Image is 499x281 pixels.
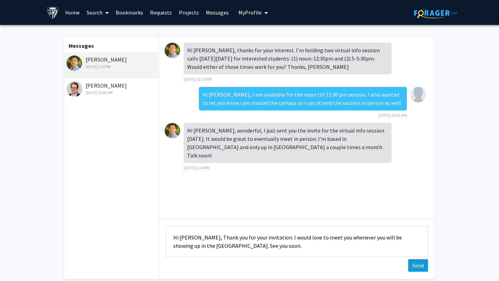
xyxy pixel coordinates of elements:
img: David Park [165,43,180,58]
b: Messages [69,42,94,49]
img: ForagerOne Logo [414,8,457,18]
textarea: Message [166,226,428,257]
div: [PERSON_NAME] [67,55,157,70]
div: Hi [PERSON_NAME], thanks for your interest. I'm holding two virtual info session calls [DATE][DAT... [184,43,392,74]
img: Ben Buchanan [67,81,82,97]
a: Requests [147,0,175,25]
div: [DATE] 10:39 AM [67,90,157,96]
img: Ahmed Mahfooz Ali Khan [410,87,426,102]
div: Hi [PERSON_NAME], I am available for the noon till 12:30 pm session. I also wanted to let you kno... [199,87,407,110]
div: Hi [PERSON_NAME], wonderful, I just sent you the invite for the virtual info session [DATE]. It w... [184,123,392,163]
img: Johns Hopkins University Logo [47,7,59,19]
span: [DATE] 12:24 PM [184,76,212,82]
img: David Park [67,55,82,71]
div: [PERSON_NAME] [67,81,157,96]
img: David Park [165,123,180,138]
a: Home [62,0,83,25]
a: Search [83,0,112,25]
a: Messages [202,0,232,25]
iframe: Chat [5,250,29,276]
span: [DATE] 2:24 PM [184,165,210,170]
div: [DATE] 2:24 PM [67,64,157,70]
span: [DATE] 10:43 AM [378,112,407,118]
a: Projects [175,0,202,25]
button: Send [408,259,428,272]
a: Bookmarks [112,0,147,25]
span: My Profile [238,9,262,16]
